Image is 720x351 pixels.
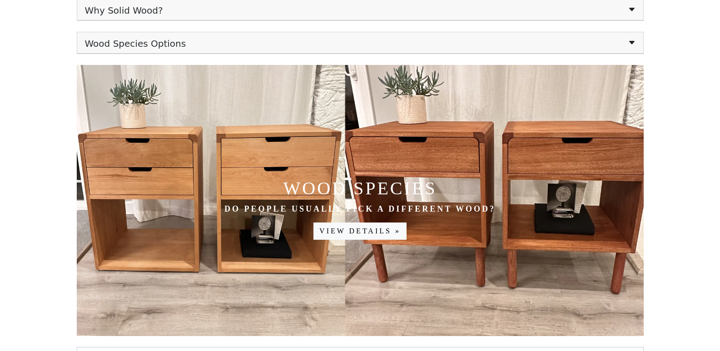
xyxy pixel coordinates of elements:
a: View details » [313,222,407,240]
button: Why Solid Wood? [84,3,636,16]
span: Wood Species Options [85,36,186,49]
span: Why Solid Wood? [85,3,163,16]
button: Wood Species Options [84,36,636,49]
h2: Wood Species [77,178,644,199]
img: TV Stand [77,65,644,336]
p: Do people usually pick a different wood? [77,203,644,215]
